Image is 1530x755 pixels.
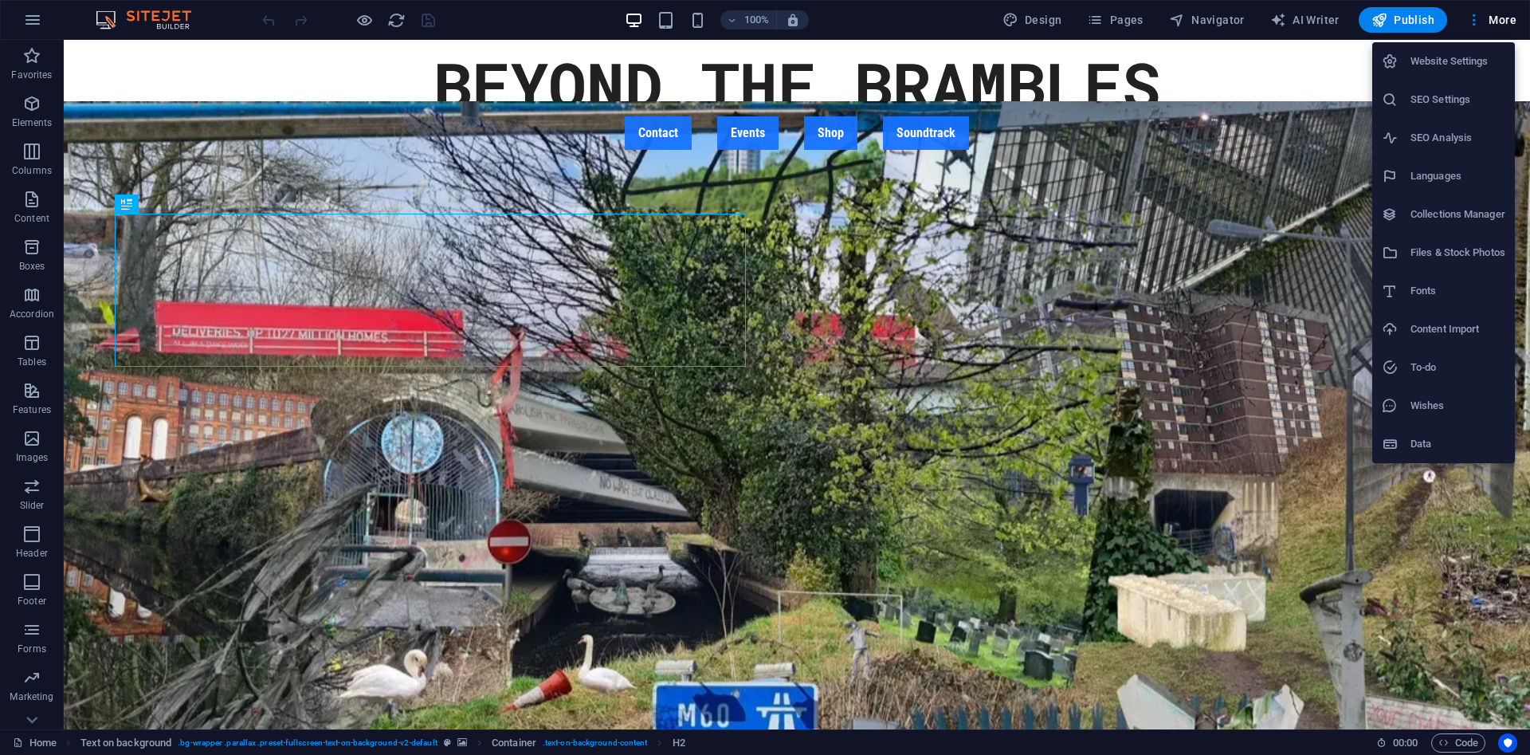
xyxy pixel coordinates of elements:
h6: Website Settings [1410,52,1505,71]
h6: Data [1410,435,1505,454]
h6: Collections Manager [1410,205,1505,224]
h6: To-do [1410,358,1505,377]
h6: Languages [1410,167,1505,186]
h6: Fonts [1410,281,1505,301]
h6: SEO Settings [1410,90,1505,109]
h6: Wishes [1410,396,1505,415]
h6: Content Import [1410,320,1505,339]
h6: SEO Analysis [1410,128,1505,147]
h6: Files & Stock Photos [1410,243,1505,262]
